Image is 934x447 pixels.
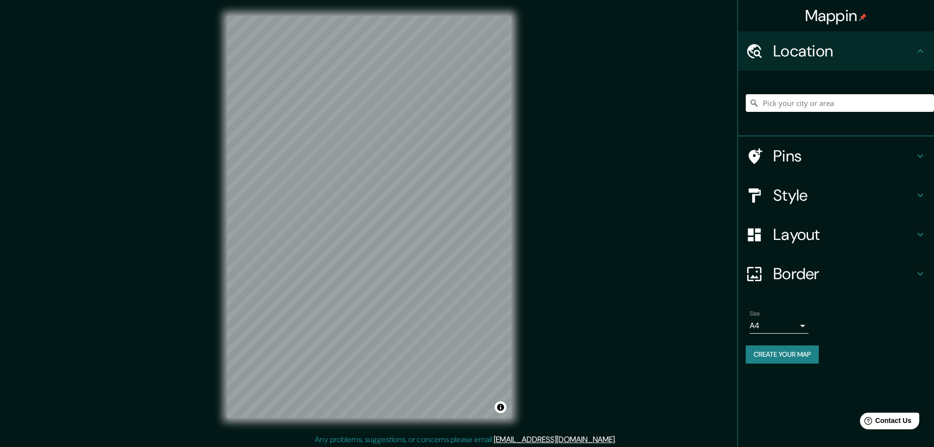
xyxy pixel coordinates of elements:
[315,434,616,446] p: Any problems, suggestions, or concerns please email .
[773,41,914,61] h4: Location
[738,215,934,254] div: Layout
[738,31,934,71] div: Location
[773,264,914,284] h4: Border
[847,409,923,436] iframe: Help widget launcher
[773,185,914,205] h4: Style
[618,434,620,446] div: .
[227,16,511,418] canvas: Map
[616,434,618,446] div: .
[738,176,934,215] div: Style
[738,254,934,293] div: Border
[495,401,506,413] button: Toggle attribution
[859,13,867,21] img: pin-icon.png
[746,94,934,112] input: Pick your city or area
[494,434,615,445] a: [EMAIL_ADDRESS][DOMAIN_NAME]
[773,146,914,166] h4: Pins
[773,225,914,244] h4: Layout
[750,310,760,318] label: Size
[805,6,867,26] h4: Mappin
[738,136,934,176] div: Pins
[750,318,808,334] div: A4
[746,345,819,364] button: Create your map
